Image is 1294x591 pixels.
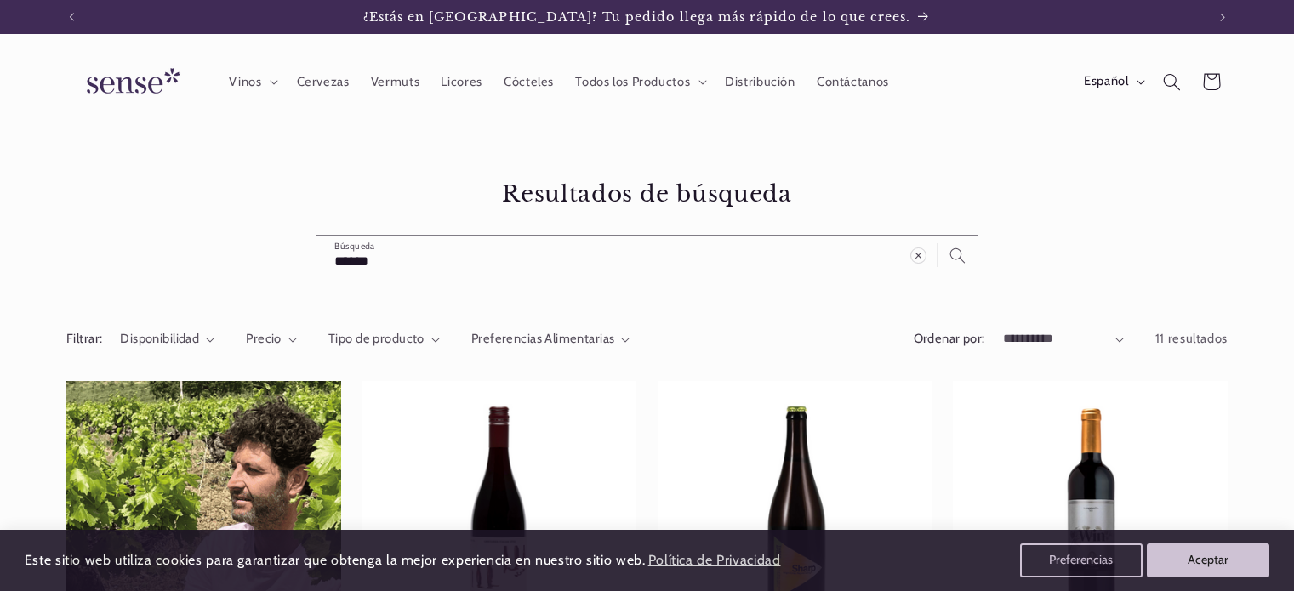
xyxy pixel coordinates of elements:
[25,552,646,568] span: Este sitio web utiliza cookies para garantizar que obtenga la mejor experiencia en nuestro sitio ...
[1155,331,1228,346] span: 11 resultados
[328,330,440,349] summary: Tipo de producto (0 seleccionado)
[898,236,938,275] button: Borrar término de búsqueda
[938,236,977,275] button: Búsqueda
[1020,543,1143,577] button: Preferencias
[297,74,350,90] span: Cervezas
[565,63,715,100] summary: Todos los Productos
[66,58,194,106] img: Sense
[246,331,282,346] span: Precio
[60,51,201,113] a: Sense
[645,546,783,576] a: Política de Privacidad (opens in a new tab)
[1153,62,1192,101] summary: Búsqueda
[493,63,564,100] a: Cócteles
[286,63,360,100] a: Cervezas
[471,331,615,346] span: Preferencias Alimentarias
[246,330,297,349] summary: Precio
[120,330,214,349] summary: Disponibilidad (0 seleccionado)
[817,74,889,90] span: Contáctanos
[441,74,482,90] span: Licores
[219,63,286,100] summary: Vinos
[575,74,690,90] span: Todos los Productos
[1084,72,1128,91] span: Español
[471,330,630,349] summary: Preferencias Alimentarias (0 seleccionado)
[725,74,795,90] span: Distribución
[120,331,199,346] span: Disponibilidad
[715,63,807,100] a: Distribución
[328,331,425,346] span: Tipo de producto
[363,9,911,25] span: ¿Estás en [GEOGRAPHIC_DATA]? Tu pedido llega más rápido de lo que crees.
[360,63,430,100] a: Vermuts
[806,63,899,100] a: Contáctanos
[229,74,261,90] span: Vinos
[1147,543,1269,577] button: Aceptar
[914,331,985,346] label: Ordenar por:
[371,74,419,90] span: Vermuts
[430,63,493,100] a: Licores
[66,179,1228,208] h1: Resultados de búsqueda
[504,74,554,90] span: Cócteles
[66,330,102,349] h2: Filtrar:
[1073,65,1152,99] button: Español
